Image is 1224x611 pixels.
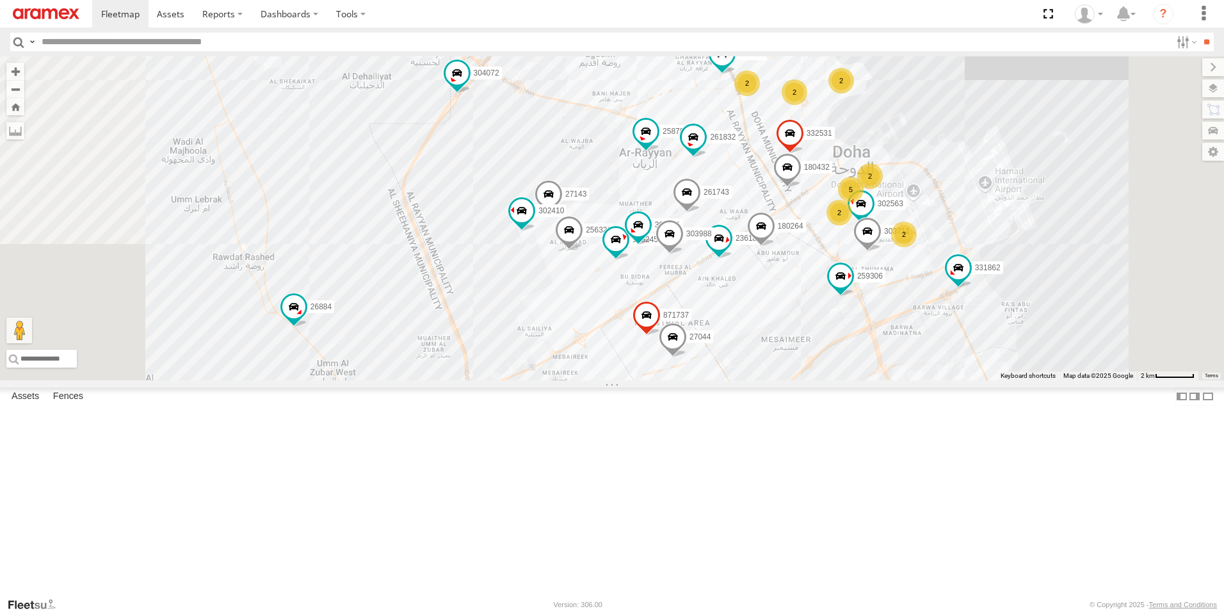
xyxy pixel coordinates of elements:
label: Measure [6,122,24,140]
button: Drag Pegman onto the map to open Street View [6,318,32,343]
span: 180264 [778,222,803,231]
span: 180432 [804,163,830,172]
div: 2 [857,163,883,189]
label: Assets [5,387,45,405]
span: 871737 [663,311,689,320]
span: 332531 [807,129,832,138]
button: Zoom Home [6,98,24,115]
div: Version: 306.00 [554,601,602,608]
label: Map Settings [1202,143,1224,161]
span: 27143 [565,190,586,199]
i: ? [1153,4,1173,24]
div: 2 [782,79,807,105]
button: Map Scale: 2 km per 58 pixels [1137,371,1198,380]
button: Zoom in [6,63,24,80]
span: 261832 [710,133,736,142]
span: 331862 [975,263,1001,272]
div: © Copyright 2025 - [1090,601,1217,608]
label: Fences [47,387,90,405]
button: Keyboard shortcuts [1001,371,1056,380]
span: 256320 [586,225,611,234]
div: Mohammed Fahim [1070,4,1107,24]
button: Zoom out [6,80,24,98]
div: 2 [828,68,854,94]
span: 261743 [704,188,729,197]
span: 302410 [538,206,564,215]
a: Terms and Conditions [1149,601,1217,608]
span: 303988 [686,230,712,239]
span: 304072 [474,69,499,78]
label: Dock Summary Table to the Left [1175,387,1188,406]
label: Hide Summary Table [1202,387,1214,406]
span: 2 km [1141,372,1155,379]
a: Visit our Website [7,598,66,611]
span: 303381 [655,220,680,229]
a: Terms (opens in new tab) [1205,373,1218,379]
span: 27044 [689,333,711,342]
span: 302563 [878,199,903,208]
div: 2 [891,222,917,247]
div: 2 [826,200,852,225]
img: aramex-logo.svg [13,8,79,19]
label: Search Query [27,33,37,51]
label: Dock Summary Table to the Right [1188,387,1201,406]
span: 259306 [857,272,883,281]
div: 2 [734,70,760,96]
span: 26884 [310,302,332,311]
span: 303711 [884,227,910,236]
span: Map data ©2025 Google [1063,372,1133,379]
span: 258781 [663,127,688,136]
label: Search Filter Options [1172,33,1199,51]
span: 236189 [736,234,761,243]
div: 5 [838,177,864,202]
